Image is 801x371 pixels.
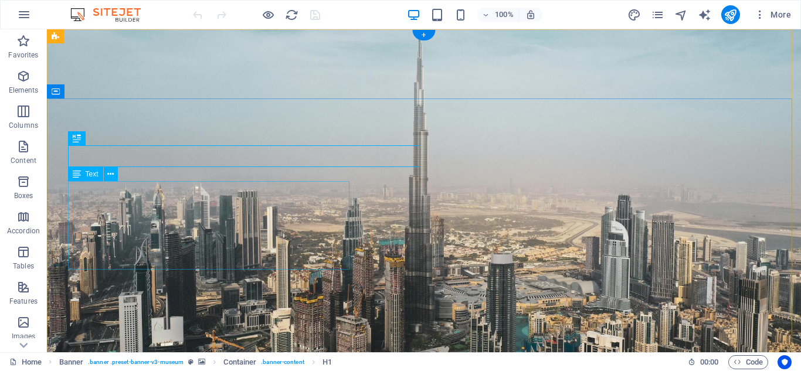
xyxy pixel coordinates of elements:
[728,355,768,369] button: Code
[674,8,688,22] i: Navigator
[198,359,205,365] i: This element contains a background
[627,8,641,22] i: Design (Ctrl+Alt+Y)
[651,8,664,22] i: Pages (Ctrl+Alt+S)
[12,332,36,341] p: Images
[285,8,298,22] i: Reload page
[708,358,710,366] span: :
[88,355,184,369] span: . banner .preset-banner-v3-museum
[59,355,84,369] span: Click to select. Double-click to edit
[59,355,332,369] nav: breadcrumb
[8,50,38,60] p: Favorites
[698,8,712,22] button: text_generator
[412,30,435,40] div: +
[188,359,194,365] i: This element is a customizable preset
[749,5,796,24] button: More
[688,355,719,369] h6: Session time
[13,261,34,271] p: Tables
[477,8,519,22] button: 100%
[7,226,40,236] p: Accordion
[261,355,304,369] span: . banner-content
[734,355,763,369] span: Code
[67,8,155,22] img: Editor Logo
[9,121,38,130] p: Columns
[525,9,536,20] i: On resize automatically adjust zoom level to fit chosen device.
[651,8,665,22] button: pages
[754,9,791,21] span: More
[86,171,99,178] span: Text
[284,8,298,22] button: reload
[9,297,38,306] p: Features
[223,355,256,369] span: Click to select. Double-click to edit
[698,8,711,22] i: AI Writer
[627,8,642,22] button: design
[323,355,332,369] span: Click to select. Double-click to edit
[721,5,740,24] button: publish
[778,355,792,369] button: Usercentrics
[14,191,33,200] p: Boxes
[495,8,514,22] h6: 100%
[674,8,688,22] button: navigator
[700,355,718,369] span: 00 00
[9,86,39,95] p: Elements
[724,8,737,22] i: Publish
[11,156,36,165] p: Content
[261,8,275,22] button: Click here to leave preview mode and continue editing
[9,355,42,369] a: Click to cancel selection. Double-click to open Pages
